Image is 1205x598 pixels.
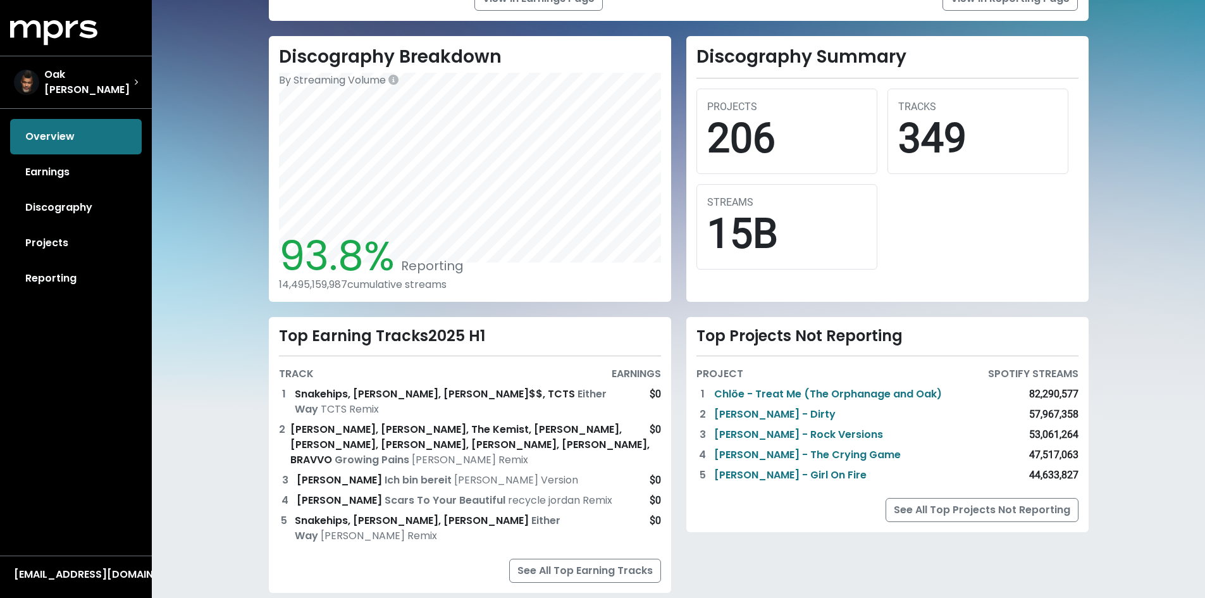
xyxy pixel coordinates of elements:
div: 15B [707,210,867,259]
span: [PERSON_NAME] Version [452,473,578,487]
span: Oak [PERSON_NAME] [44,67,134,97]
div: EARNINGS [612,366,661,382]
div: 3 [696,427,709,442]
span: Either Way [295,513,560,543]
div: 44,633,827 [1029,468,1078,483]
div: 4 [279,493,292,508]
span: Either Way [295,387,607,416]
div: 2 [279,422,285,468]
a: See All Top Earning Tracks [509,559,661,583]
div: TRACK [279,366,314,382]
span: Scars To Your Beautiful [385,493,505,508]
div: 3 [279,473,292,488]
div: STREAMS [707,195,867,210]
div: TRACKS [898,99,1058,115]
span: Ich bin bereit [385,473,452,487]
span: Snakehips, [PERSON_NAME], [PERSON_NAME]$$, TCTS [295,387,578,401]
div: 57,967,358 [1029,407,1078,422]
div: PROJECT [696,366,743,382]
div: $0 [650,513,661,544]
button: [EMAIL_ADDRESS][DOMAIN_NAME] [10,566,142,583]
div: [EMAIL_ADDRESS][DOMAIN_NAME] [14,567,138,582]
div: 349 [898,115,1058,163]
a: Projects [10,225,142,261]
h2: Discography Summary [696,46,1078,68]
span: Reporting [395,257,464,275]
div: 4 [696,447,709,463]
span: [PERSON_NAME] [297,493,385,508]
a: See All Top Projects Not Reporting [886,498,1078,522]
div: $0 [650,473,661,488]
span: TCTS Remix [318,402,379,416]
a: Discography [10,190,142,225]
div: SPOTIFY STREAMS [988,366,1078,382]
div: Top Earning Tracks 2025 H1 [279,327,661,346]
div: 1 [279,387,290,417]
a: Earnings [10,154,142,190]
div: 47,517,063 [1029,447,1078,463]
div: 5 [279,513,290,544]
span: [PERSON_NAME] Remix [318,528,437,543]
span: [PERSON_NAME], [PERSON_NAME], The Kemist, [PERSON_NAME], [PERSON_NAME], [PERSON_NAME], [PERSON_NA... [290,422,650,467]
div: 2 [696,407,709,422]
div: PROJECTS [707,99,867,115]
a: [PERSON_NAME] - Rock Versions [714,427,883,442]
div: 82,290,577 [1029,387,1078,402]
a: Chlöe - Treat Me (The Orphanage and Oak) [714,387,942,402]
a: mprs logo [10,25,97,39]
div: 53,061,264 [1029,427,1078,442]
span: By Streaming Volume [279,73,386,87]
h2: Discography Breakdown [279,46,661,68]
a: Reporting [10,261,142,296]
span: recycle jordan Remix [505,493,612,508]
span: [PERSON_NAME] Remix [409,452,528,467]
div: Top Projects Not Reporting [696,327,1078,346]
div: $0 [650,387,661,417]
a: [PERSON_NAME] - Girl On Fire [714,468,867,483]
div: $0 [650,422,661,468]
div: 5 [696,468,709,483]
span: [PERSON_NAME] [297,473,385,487]
span: Growing Pains [335,452,409,467]
span: Snakehips, [PERSON_NAME], [PERSON_NAME] [295,513,531,528]
div: 1 [696,387,709,402]
div: 14,495,159,987 cumulative streams [279,278,661,290]
span: 93.8% [279,228,395,284]
a: [PERSON_NAME] - Dirty [714,407,836,422]
div: $0 [650,493,661,508]
img: The selected account / producer [14,70,39,95]
a: [PERSON_NAME] - The Crying Game [714,447,901,463]
div: 206 [707,115,867,163]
